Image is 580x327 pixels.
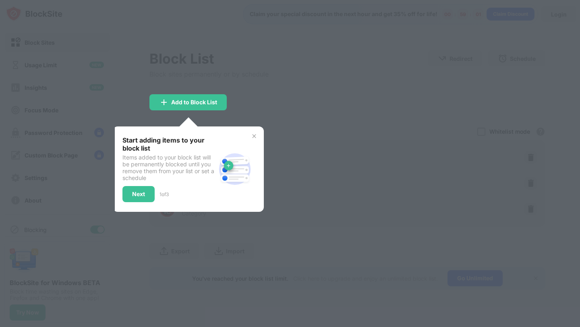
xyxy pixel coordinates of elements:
[251,133,257,139] img: x-button.svg
[122,154,215,181] div: Items added to your block list will be permanently blocked until you remove them from your list o...
[171,99,217,106] div: Add to Block List
[215,150,254,188] img: block-site.svg
[132,191,145,197] div: Next
[122,136,215,152] div: Start adding items to your block list
[159,191,169,197] div: 1 of 3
